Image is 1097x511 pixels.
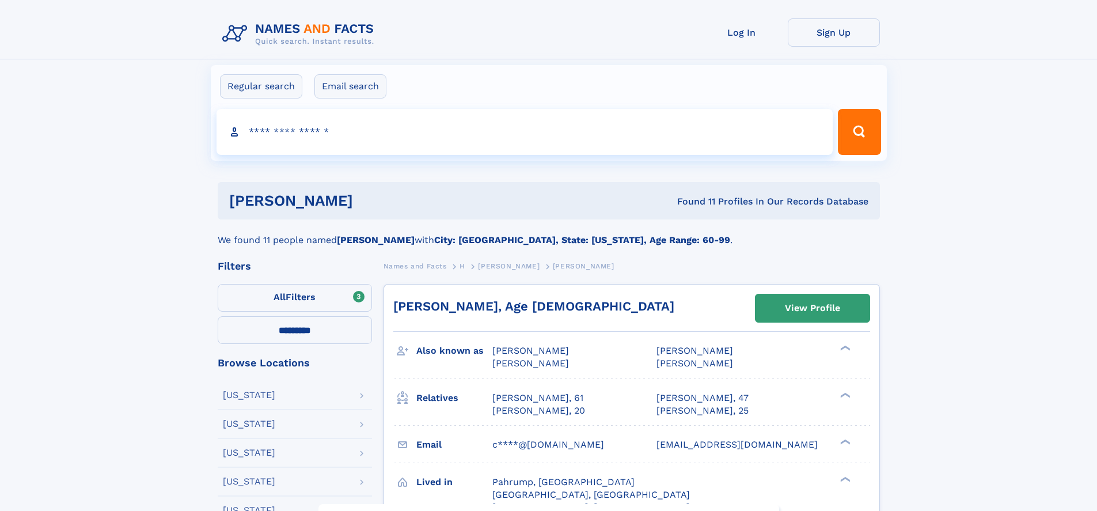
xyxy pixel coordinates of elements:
[434,234,730,245] b: City: [GEOGRAPHIC_DATA], State: [US_STATE], Age Range: 60-99
[314,74,386,99] label: Email search
[553,262,614,270] span: [PERSON_NAME]
[656,358,733,369] span: [PERSON_NAME]
[492,358,569,369] span: [PERSON_NAME]
[492,404,585,417] a: [PERSON_NAME], 20
[838,109,880,155] button: Search Button
[656,439,818,450] span: [EMAIL_ADDRESS][DOMAIN_NAME]
[218,358,372,368] div: Browse Locations
[274,292,286,302] span: All
[785,295,840,321] div: View Profile
[478,262,540,270] span: [PERSON_NAME]
[837,391,851,399] div: ❯
[220,74,302,99] label: Regular search
[656,392,749,404] a: [PERSON_NAME], 47
[223,477,275,486] div: [US_STATE]
[460,262,465,270] span: H
[837,345,851,352] div: ❯
[460,259,465,273] a: H
[223,391,275,400] div: [US_STATE]
[223,419,275,429] div: [US_STATE]
[218,261,372,271] div: Filters
[837,475,851,483] div: ❯
[492,489,690,500] span: [GEOGRAPHIC_DATA], [GEOGRAPHIC_DATA]
[384,259,447,273] a: Names and Facts
[515,195,868,208] div: Found 11 Profiles In Our Records Database
[788,18,880,47] a: Sign Up
[492,476,635,487] span: Pahrump, [GEOGRAPHIC_DATA]
[218,284,372,312] label: Filters
[337,234,415,245] b: [PERSON_NAME]
[492,392,583,404] a: [PERSON_NAME], 61
[492,345,569,356] span: [PERSON_NAME]
[656,345,733,356] span: [PERSON_NAME]
[393,299,674,313] a: [PERSON_NAME], Age [DEMOGRAPHIC_DATA]
[756,294,870,322] a: View Profile
[416,341,492,361] h3: Also known as
[416,472,492,492] h3: Lived in
[696,18,788,47] a: Log In
[837,438,851,445] div: ❯
[229,194,515,208] h1: [PERSON_NAME]
[416,435,492,455] h3: Email
[223,448,275,457] div: [US_STATE]
[416,388,492,408] h3: Relatives
[656,404,749,417] a: [PERSON_NAME], 25
[478,259,540,273] a: [PERSON_NAME]
[218,219,880,247] div: We found 11 people named with .
[218,18,384,50] img: Logo Names and Facts
[217,109,833,155] input: search input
